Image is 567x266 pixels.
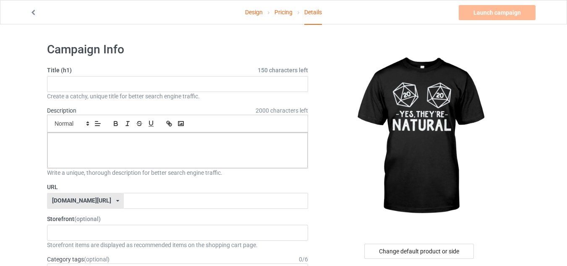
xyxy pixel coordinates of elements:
label: URL [47,183,308,191]
div: Change default product or side [364,244,474,259]
span: (optional) [84,256,110,263]
div: 0 / 6 [299,255,308,263]
label: Storefront [47,215,308,223]
div: [DOMAIN_NAME][URL] [52,198,111,203]
a: Design [245,0,263,24]
div: Storefront items are displayed as recommended items on the shopping cart page. [47,241,308,249]
label: Title (h1) [47,66,308,74]
span: (optional) [74,216,101,222]
span: 2000 characters left [256,106,308,115]
span: 150 characters left [258,66,308,74]
a: Pricing [274,0,293,24]
div: Create a catchy, unique title for better search engine traffic. [47,92,308,100]
h1: Campaign Info [47,42,308,57]
label: Category tags [47,255,110,263]
div: Details [304,0,322,25]
div: Write a unique, thorough description for better search engine traffic. [47,169,308,177]
label: Description [47,107,76,114]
